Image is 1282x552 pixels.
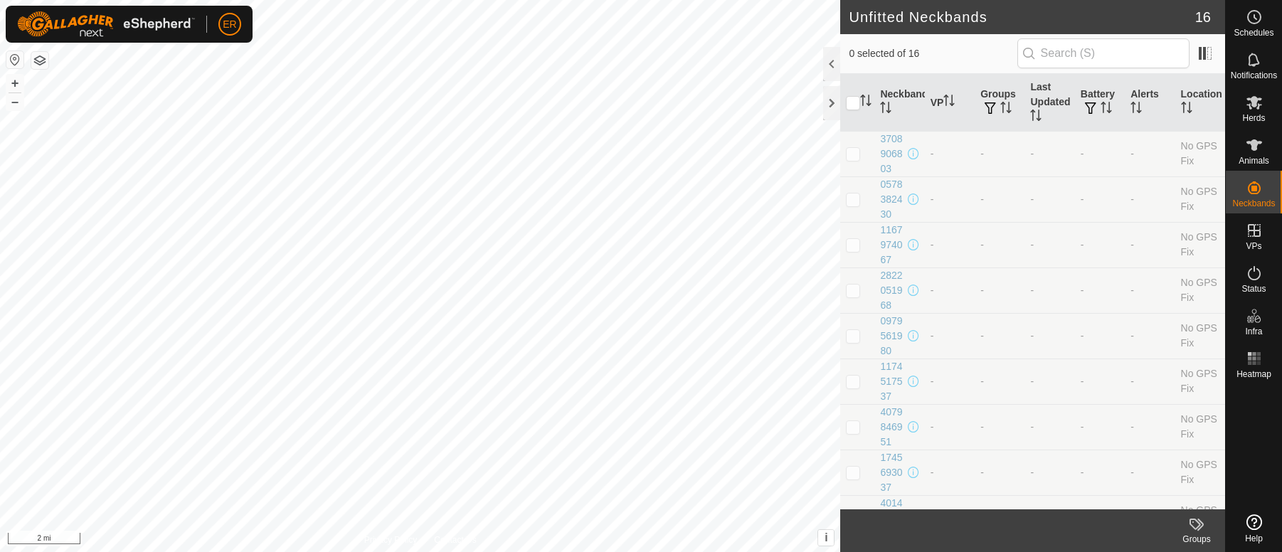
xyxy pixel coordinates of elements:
[1125,313,1175,359] td: -
[880,104,891,115] p-sorticon: Activate to sort
[1175,313,1225,359] td: No GPS Fix
[1030,193,1034,205] span: -
[1030,330,1034,341] span: -
[1181,104,1192,115] p-sorticon: Activate to sort
[1231,71,1277,80] span: Notifications
[931,330,934,341] app-display-virtual-paddock-transition: -
[880,132,904,176] div: 3708906803
[1075,74,1125,132] th: Battery
[1239,156,1269,165] span: Animals
[975,450,1024,495] td: -
[925,74,975,132] th: VP
[364,534,418,546] a: Privacy Policy
[1226,509,1282,548] a: Help
[1175,222,1225,267] td: No GPS Fix
[975,74,1024,132] th: Groups
[1125,267,1175,313] td: -
[943,97,955,108] p-sorticon: Activate to sort
[880,268,904,313] div: 2822051968
[880,496,904,541] div: 4014131065
[1075,176,1125,222] td: -
[975,313,1024,359] td: -
[860,97,872,108] p-sorticon: Activate to sort
[1130,104,1142,115] p-sorticon: Activate to sort
[975,267,1024,313] td: -
[6,51,23,68] button: Reset Map
[1242,114,1265,122] span: Herds
[1017,38,1190,68] input: Search (S)
[1175,267,1225,313] td: No GPS Fix
[1000,104,1012,115] p-sorticon: Activate to sort
[931,193,934,205] app-display-virtual-paddock-transition: -
[975,495,1024,541] td: -
[1125,74,1175,132] th: Alerts
[931,376,934,387] app-display-virtual-paddock-transition: -
[1101,104,1112,115] p-sorticon: Activate to sort
[1024,74,1074,132] th: Last Updated
[975,404,1024,450] td: -
[1075,131,1125,176] td: -
[223,17,236,32] span: ER
[975,359,1024,404] td: -
[1125,450,1175,495] td: -
[849,46,1017,61] span: 0 selected of 16
[1168,533,1225,546] div: Groups
[1075,267,1125,313] td: -
[880,405,904,450] div: 4079846951
[1246,242,1261,250] span: VPs
[975,131,1024,176] td: -
[1030,376,1034,387] span: -
[931,421,934,432] app-display-virtual-paddock-transition: -
[1030,239,1034,250] span: -
[1075,404,1125,450] td: -
[1125,176,1175,222] td: -
[1030,112,1042,123] p-sorticon: Activate to sort
[1175,495,1225,541] td: No GPS Fix
[1030,148,1034,159] span: -
[1030,285,1034,296] span: -
[874,74,924,132] th: Neckband
[880,314,904,359] div: 0979561980
[931,285,934,296] app-display-virtual-paddock-transition: -
[31,52,48,69] button: Map Layers
[1030,421,1034,432] span: -
[6,75,23,92] button: +
[931,467,934,478] app-display-virtual-paddock-transition: -
[880,359,904,404] div: 1174517537
[880,223,904,267] div: 1167974067
[818,530,834,546] button: i
[975,222,1024,267] td: -
[1234,28,1273,37] span: Schedules
[1075,450,1125,495] td: -
[975,176,1024,222] td: -
[1175,176,1225,222] td: No GPS Fix
[1245,327,1262,336] span: Infra
[1175,74,1225,132] th: Location
[6,93,23,110] button: –
[880,450,904,495] div: 1745693037
[1075,359,1125,404] td: -
[1125,404,1175,450] td: -
[1241,285,1266,293] span: Status
[1125,495,1175,541] td: -
[1236,370,1271,378] span: Heatmap
[1175,404,1225,450] td: No GPS Fix
[1175,450,1225,495] td: No GPS Fix
[1232,199,1275,208] span: Neckbands
[931,148,934,159] app-display-virtual-paddock-transition: -
[1125,131,1175,176] td: -
[1175,131,1225,176] td: No GPS Fix
[1175,359,1225,404] td: No GPS Fix
[1075,313,1125,359] td: -
[1125,222,1175,267] td: -
[849,9,1194,26] h2: Unfitted Neckbands
[17,11,195,37] img: Gallagher Logo
[1075,495,1125,541] td: -
[825,531,827,543] span: i
[931,239,934,250] app-display-virtual-paddock-transition: -
[1195,6,1211,28] span: 16
[880,177,904,222] div: 0578382430
[1030,467,1034,478] span: -
[1125,359,1175,404] td: -
[434,534,476,546] a: Contact Us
